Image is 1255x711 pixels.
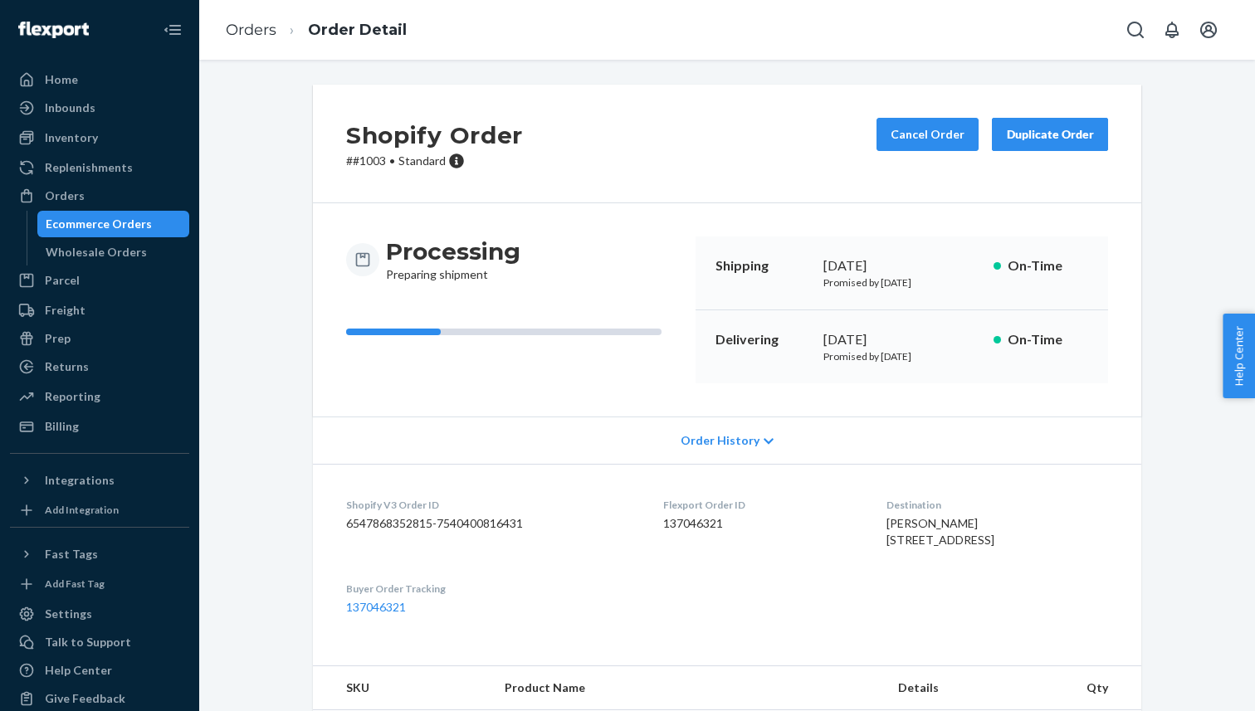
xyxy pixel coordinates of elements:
[1006,126,1094,143] div: Duplicate Order
[886,498,1108,512] dt: Destination
[346,515,637,532] dd: 6547868352815-7540400816431
[10,500,189,520] a: Add Integration
[45,71,78,88] div: Home
[886,516,994,547] span: [PERSON_NAME] [STREET_ADDRESS]
[386,236,520,266] h3: Processing
[10,297,189,324] a: Freight
[45,302,85,319] div: Freight
[491,666,885,710] th: Product Name
[45,503,119,517] div: Add Integration
[10,383,189,410] a: Reporting
[45,330,71,347] div: Prep
[226,21,276,39] a: Orders
[45,388,100,405] div: Reporting
[18,22,89,38] img: Flexport logo
[45,159,133,176] div: Replenishments
[45,272,80,289] div: Parcel
[389,153,395,168] span: •
[45,577,105,591] div: Add Fast Tag
[1192,13,1225,46] button: Open account menu
[45,187,85,204] div: Orders
[10,353,189,380] a: Returns
[156,13,189,46] button: Close Navigation
[715,330,810,349] p: Delivering
[10,267,189,294] a: Parcel
[1067,666,1141,710] th: Qty
[346,498,637,512] dt: Shopify V3 Order ID
[45,358,89,375] div: Returns
[346,153,523,169] p: # #1003
[681,432,759,449] span: Order History
[10,467,189,494] button: Integrations
[45,129,98,146] div: Inventory
[663,515,859,532] dd: 137046321
[10,325,189,352] a: Prep
[10,154,189,181] a: Replenishments
[386,236,520,283] div: Preparing shipment
[10,66,189,93] a: Home
[45,546,98,562] div: Fast Tags
[10,95,189,121] a: Inbounds
[45,100,95,116] div: Inbounds
[10,541,189,567] button: Fast Tags
[715,256,810,275] p: Shipping
[46,244,147,261] div: Wholesale Orders
[308,21,407,39] a: Order Detail
[10,629,189,655] a: Talk to Support
[992,118,1108,151] button: Duplicate Order
[398,153,446,168] span: Standard
[37,239,190,265] a: Wholesale Orders
[1119,13,1152,46] button: Open Search Box
[1008,256,1088,275] p: On-Time
[885,666,1067,710] th: Details
[1155,13,1189,46] button: Open notifications
[212,6,420,55] ol: breadcrumbs
[1008,330,1088,349] p: On-Time
[10,413,189,440] a: Billing
[45,472,115,489] div: Integrations
[10,183,189,209] a: Orders
[37,211,190,237] a: Ecommerce Orders
[45,634,131,650] div: Talk to Support
[823,275,980,290] p: Promised by [DATE]
[45,662,112,679] div: Help Center
[346,582,637,596] dt: Buyer Order Tracking
[877,118,979,151] button: Cancel Order
[45,690,125,707] div: Give Feedback
[10,601,189,627] a: Settings
[663,498,859,512] dt: Flexport Order ID
[45,606,92,622] div: Settings
[823,330,980,349] div: [DATE]
[45,418,79,435] div: Billing
[46,216,152,232] div: Ecommerce Orders
[823,256,980,275] div: [DATE]
[10,657,189,684] a: Help Center
[346,600,406,614] a: 137046321
[346,118,523,153] h2: Shopify Order
[1223,314,1255,398] button: Help Center
[823,349,980,363] p: Promised by [DATE]
[313,666,491,710] th: SKU
[10,124,189,151] a: Inventory
[10,574,189,594] a: Add Fast Tag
